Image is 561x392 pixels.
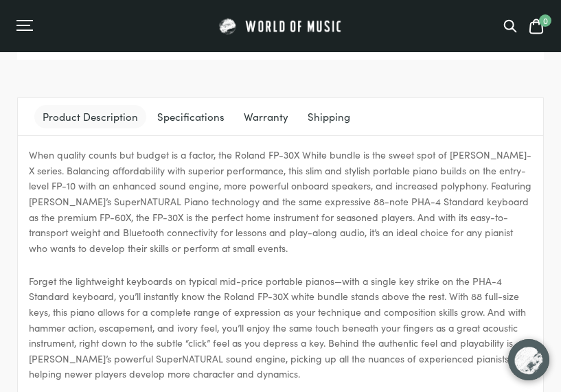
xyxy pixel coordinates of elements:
[16,19,148,33] div: Menu
[29,147,532,255] p: When quality counts but budget is a factor, the Roland FP-30X White bundle is the sweet spot of [...
[299,105,358,128] a: Shipping
[149,105,233,128] a: Specifications
[539,14,551,27] span: 0
[236,105,297,128] a: Warranty
[34,105,146,128] a: Product Description
[217,16,344,36] img: World of Music
[29,273,532,382] p: Forget the lightweight keyboards on typical mid-price portable pianos—with a single key strike on...
[499,330,561,392] iframe: Chat with our support team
